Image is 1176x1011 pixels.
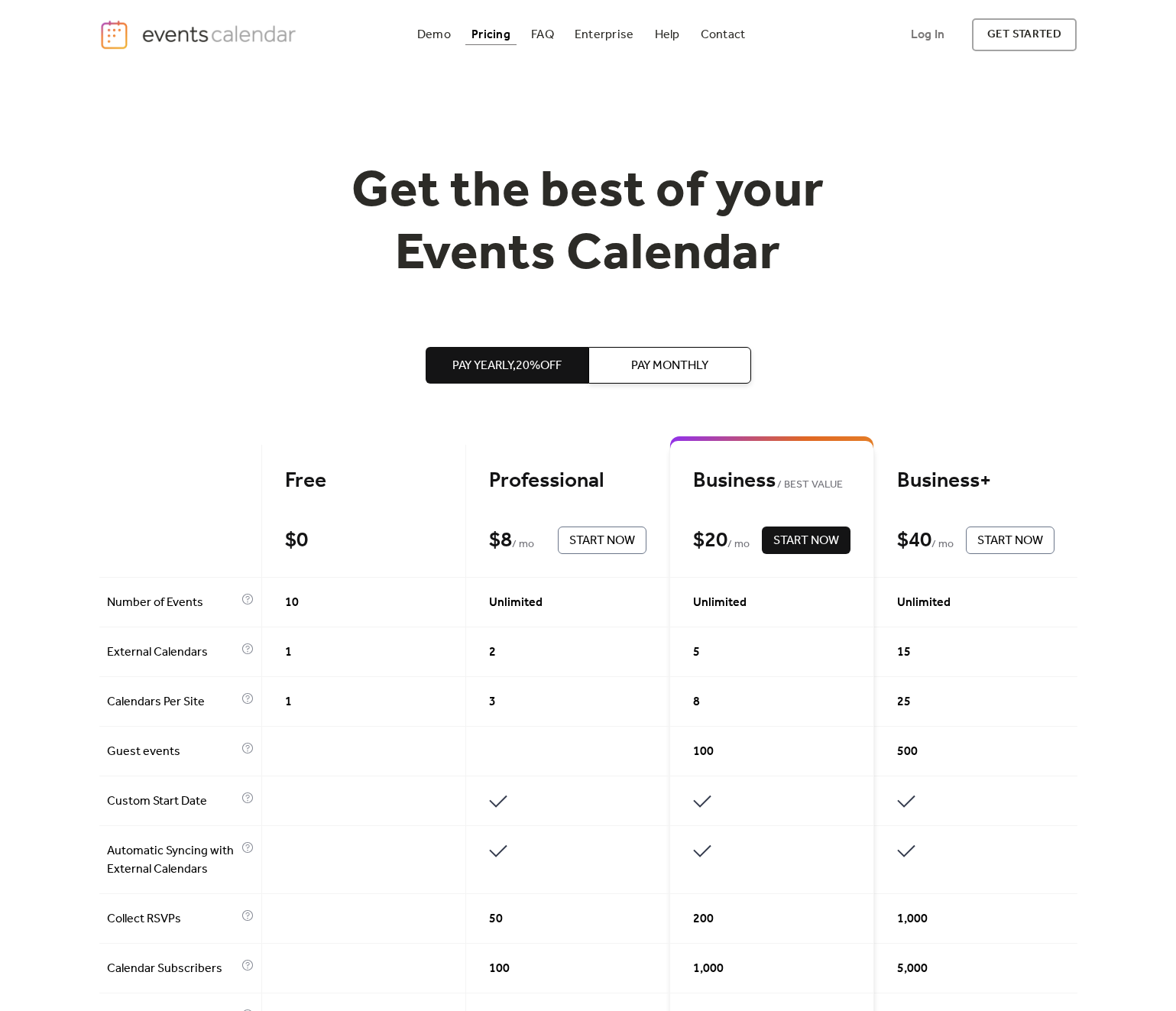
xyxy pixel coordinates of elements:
a: Log In [896,18,960,51]
a: get started [972,18,1077,51]
div: Business [693,468,850,494]
span: Unlimited [489,594,543,612]
span: 100 [693,743,714,761]
span: Unlimited [897,594,951,612]
h1: Get the best of your Events Calendar [295,161,882,286]
div: Pricing [471,31,510,39]
span: Start Now [977,532,1043,550]
span: 200 [693,910,714,928]
span: 2 [489,643,496,662]
span: 8 [693,693,700,711]
div: $ 8 [489,527,512,554]
span: 50 [489,910,503,928]
a: Help [649,24,686,45]
a: Demo [411,24,457,45]
div: Help [655,31,680,39]
span: 10 [285,594,299,612]
span: 1,000 [693,960,724,978]
span: Pay Yearly, 20% off [452,357,562,375]
span: 1 [285,693,292,711]
a: Contact [695,24,752,45]
span: External Calendars [107,643,238,662]
span: 1 [285,643,292,662]
span: 500 [897,743,918,761]
span: Calendar Subscribers [107,960,238,978]
button: Start Now [762,527,850,554]
div: Business+ [897,468,1055,494]
span: / mo [931,536,954,554]
span: Start Now [569,532,635,550]
div: Contact [701,31,746,39]
div: Enterprise [575,31,633,39]
span: 1,000 [897,910,928,928]
span: Collect RSVPs [107,910,238,928]
div: $ 20 [693,527,727,554]
button: Start Now [558,527,646,554]
span: Custom Start Date [107,792,238,811]
span: / mo [512,536,534,554]
span: 15 [897,643,911,662]
span: Automatic Syncing with External Calendars [107,842,238,879]
div: Demo [417,31,451,39]
div: $ 0 [285,527,308,554]
button: Pay Monthly [588,347,751,384]
span: Guest events [107,743,238,761]
span: Start Now [773,532,839,550]
span: 5,000 [897,960,928,978]
a: FAQ [525,24,560,45]
span: Pay Monthly [631,357,708,375]
span: BEST VALUE [776,476,844,494]
span: / mo [727,536,750,554]
span: 100 [489,960,510,978]
span: 25 [897,693,911,711]
a: Pricing [465,24,517,45]
span: Number of Events [107,594,238,612]
span: Unlimited [693,594,747,612]
span: Calendars Per Site [107,693,238,711]
div: Professional [489,468,646,494]
div: FAQ [531,31,554,39]
div: Free [285,468,442,494]
button: Start Now [966,527,1055,554]
a: Enterprise [569,24,640,45]
button: Pay Yearly,20%off [426,347,588,384]
div: $ 40 [897,527,931,554]
span: 3 [489,693,496,711]
a: home [99,19,301,50]
span: 5 [693,643,700,662]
